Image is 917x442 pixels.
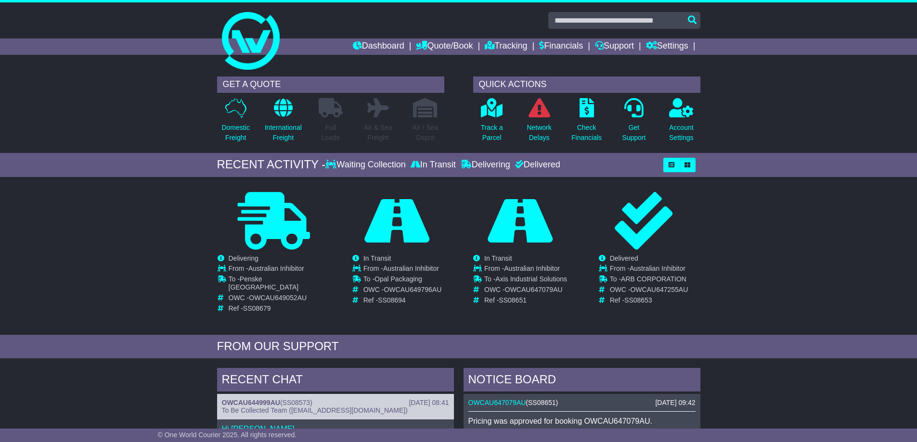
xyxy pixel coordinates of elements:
div: Delivered [513,160,560,170]
span: OWCAU649052AU [249,294,307,302]
span: To Be Collected Team ([EMAIL_ADDRESS][DOMAIN_NAME]) [222,406,408,414]
p: International Freight [265,123,302,143]
a: NetworkDelays [526,98,552,148]
div: FROM OUR SUPPORT [217,340,700,354]
td: Ref - [363,296,442,304]
span: Opal Packaging [375,275,422,283]
td: To - [363,275,442,286]
p: Check Financials [571,123,602,143]
a: Support [595,38,634,55]
span: Australian Inhibitor [504,265,560,272]
td: To - [484,275,567,286]
span: In Transit [363,254,391,262]
p: Get Support [622,123,646,143]
td: From - [484,265,567,275]
td: From - [363,265,442,275]
div: [DATE] 08:41 [409,399,449,407]
a: GetSupport [621,98,646,148]
p: Network Delays [527,123,551,143]
span: SS08573 [283,399,310,406]
div: QUICK ACTIONS [473,76,700,93]
div: In Transit [408,160,458,170]
td: To - [610,275,688,286]
span: Australian Inhibitor [383,265,439,272]
span: OWCAU647255AU [630,286,688,293]
p: Domestic Freight [221,123,249,143]
span: Delivering [229,254,258,262]
span: SS08651 [528,399,556,406]
a: Quote/Book [416,38,473,55]
p: Full Loads [319,123,343,143]
span: ARB CORPORATION [621,275,686,283]
span: Delivered [610,254,638,262]
td: From - [229,265,330,275]
span: In Transit [484,254,512,262]
a: Track aParcel [480,98,504,148]
td: OWC - [610,286,688,296]
a: Financials [539,38,583,55]
span: SS08653 [624,296,652,304]
a: Settings [646,38,688,55]
td: OWC - [363,286,442,296]
span: © One World Courier 2025. All rights reserved. [158,431,297,439]
a: Tracking [485,38,527,55]
p: Pricing was approved for booking OWCAU647079AU. [468,417,696,426]
td: To - [229,275,330,294]
div: RECENT ACTIVITY - [217,158,326,172]
td: Ref - [484,296,567,304]
p: Account Settings [669,123,694,143]
td: Ref - [610,296,688,304]
span: SS08679 [243,304,271,312]
span: SS08694 [378,296,406,304]
span: OWCAU647079AU [505,286,563,293]
span: Axis Industrial Solutions [495,275,567,283]
p: Track a Parcel [481,123,503,143]
td: OWC - [229,294,330,304]
a: InternationalFreight [264,98,302,148]
div: ( ) [468,399,696,407]
p: Hi [PERSON_NAME], [222,424,449,433]
a: CheckFinancials [571,98,602,148]
div: NOTICE BOARD [464,368,700,394]
td: Ref - [229,304,330,313]
div: Waiting Collection [325,160,408,170]
div: RECENT CHAT [217,368,454,394]
span: Penske [GEOGRAPHIC_DATA] [229,275,299,291]
span: SS08651 [499,296,527,304]
div: [DATE] 09:42 [655,399,695,407]
td: OWC - [484,286,567,296]
td: From - [610,265,688,275]
a: OWCAU644999AU [222,399,280,406]
a: Dashboard [353,38,404,55]
p: Air / Sea Depot [413,123,439,143]
span: OWCAU649796AU [384,286,441,293]
span: Australian Inhibitor [630,265,685,272]
div: GET A QUOTE [217,76,444,93]
a: DomesticFreight [221,98,250,148]
p: Air & Sea Freight [364,123,392,143]
a: OWCAU647079AU [468,399,526,406]
span: Australian Inhibitor [248,265,304,272]
div: Delivering [458,160,513,170]
div: ( ) [222,399,449,407]
a: AccountSettings [669,98,694,148]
